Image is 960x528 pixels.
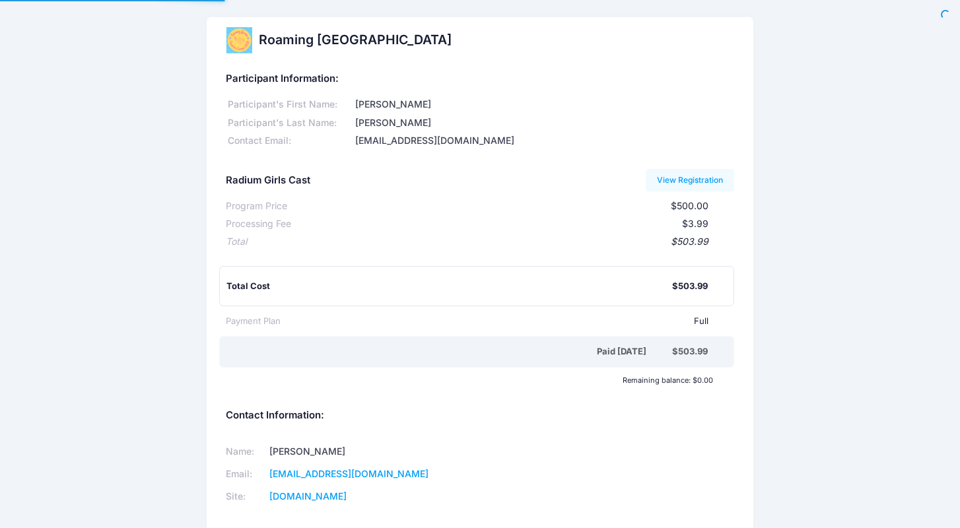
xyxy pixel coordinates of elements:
div: Payment Plan [226,315,281,328]
h5: Participant Information: [226,73,734,85]
td: Name: [226,441,265,463]
span: $500.00 [671,200,708,211]
div: Paid [DATE] [228,345,672,358]
div: Total Cost [226,280,672,293]
div: [PERSON_NAME] [353,116,734,130]
div: [PERSON_NAME] [353,98,734,112]
div: Total [226,235,247,249]
div: Participant's Last Name: [226,116,353,130]
div: $503.99 [672,280,708,293]
div: Full [281,315,708,328]
div: Contact Email: [226,134,353,148]
a: View Registration [646,169,735,191]
div: $503.99 [672,345,708,358]
div: $503.99 [247,235,708,249]
h2: Roaming [GEOGRAPHIC_DATA] [259,32,452,48]
td: [PERSON_NAME] [265,441,463,463]
a: [EMAIL_ADDRESS][DOMAIN_NAME] [269,468,429,479]
td: Site: [226,486,265,508]
div: Remaining balance: $0.00 [219,376,719,384]
h5: Contact Information: [226,410,734,422]
div: Participant's First Name: [226,98,353,112]
div: $3.99 [291,217,708,231]
div: Processing Fee [226,217,291,231]
td: Email: [226,463,265,486]
div: [EMAIL_ADDRESS][DOMAIN_NAME] [353,134,734,148]
div: Program Price [226,199,287,213]
a: [DOMAIN_NAME] [269,490,347,502]
h5: Radium Girls Cast [226,175,310,187]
